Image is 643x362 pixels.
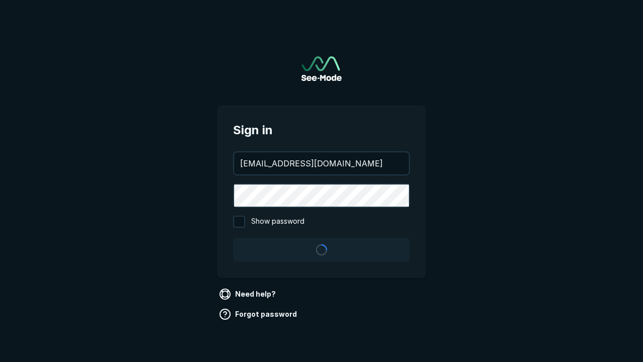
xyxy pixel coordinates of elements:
a: Forgot password [217,306,301,322]
a: Go to sign in [301,56,342,81]
span: Show password [251,216,304,228]
img: See-Mode Logo [301,56,342,81]
a: Need help? [217,286,280,302]
span: Sign in [233,121,410,139]
input: your@email.com [234,152,409,174]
